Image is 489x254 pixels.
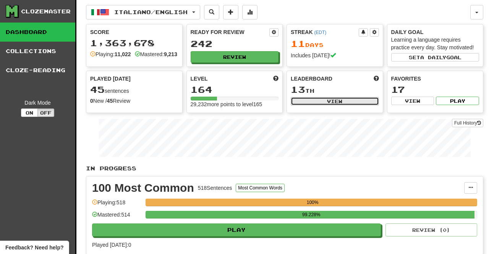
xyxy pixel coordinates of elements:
div: 100 Most Common [92,182,194,194]
button: Add sentence to collection [223,5,238,19]
div: 29,232 more points to level 165 [191,100,279,108]
button: Review (0) [385,223,477,236]
span: 45 [90,84,105,95]
div: Favorites [391,75,479,83]
div: Clozemaster [21,8,71,15]
span: Leaderboard [291,75,332,83]
p: In Progress [86,165,483,172]
span: 11 [291,38,305,49]
span: Open feedback widget [5,244,63,251]
span: Italiano / English [114,9,188,15]
button: Search sentences [204,5,219,19]
button: Italiano/English [86,5,200,19]
a: Full History [452,119,483,127]
span: Played [DATE]: 0 [92,242,131,248]
span: Level [191,75,208,83]
span: Played [DATE] [90,75,131,83]
span: 13 [291,84,305,95]
div: Score [90,28,178,36]
div: New / Review [90,97,178,105]
div: Playing: [90,50,131,58]
button: Play [92,223,381,236]
strong: 0 [90,98,93,104]
strong: 11,022 [115,51,131,57]
div: Ready for Review [191,28,270,36]
div: sentences [90,85,178,95]
button: View [391,97,434,105]
button: On [21,108,38,117]
div: Dark Mode [6,99,70,107]
div: 17 [391,85,479,94]
div: 1,363,678 [90,38,178,48]
div: Includes [DATE]! [291,52,379,59]
div: 100% [148,199,477,206]
div: Day s [291,39,379,49]
div: Streak [291,28,359,36]
strong: 9,213 [164,51,177,57]
button: Review [191,51,279,63]
button: Play [436,97,479,105]
span: This week in points, UTC [374,75,379,83]
button: More stats [242,5,257,19]
a: (EDT) [314,30,326,35]
div: 99.228% [148,211,474,218]
div: 242 [191,39,279,49]
div: Playing: 518 [92,199,142,211]
div: Mastered: [135,50,177,58]
button: Most Common Words [236,184,285,192]
span: a daily [420,55,446,60]
strong: 45 [107,98,113,104]
div: Learning a language requires practice every day. Stay motivated! [391,36,479,51]
button: Seta dailygoal [391,53,479,61]
div: 164 [191,85,279,94]
div: Mastered: 514 [92,211,142,223]
div: th [291,85,379,95]
button: Off [37,108,54,117]
div: Daily Goal [391,28,479,36]
div: 518 Sentences [198,184,232,192]
button: View [291,97,379,105]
